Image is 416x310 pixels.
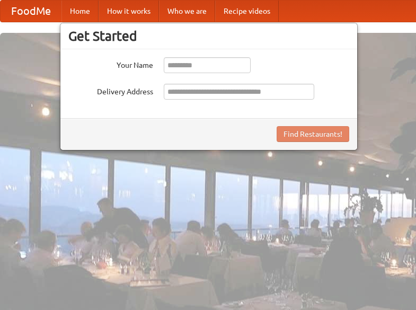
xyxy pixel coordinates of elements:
[61,1,99,22] a: Home
[68,28,349,44] h3: Get Started
[159,1,215,22] a: Who we are
[277,126,349,142] button: Find Restaurants!
[1,1,61,22] a: FoodMe
[99,1,159,22] a: How it works
[215,1,279,22] a: Recipe videos
[68,84,153,97] label: Delivery Address
[68,57,153,70] label: Your Name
